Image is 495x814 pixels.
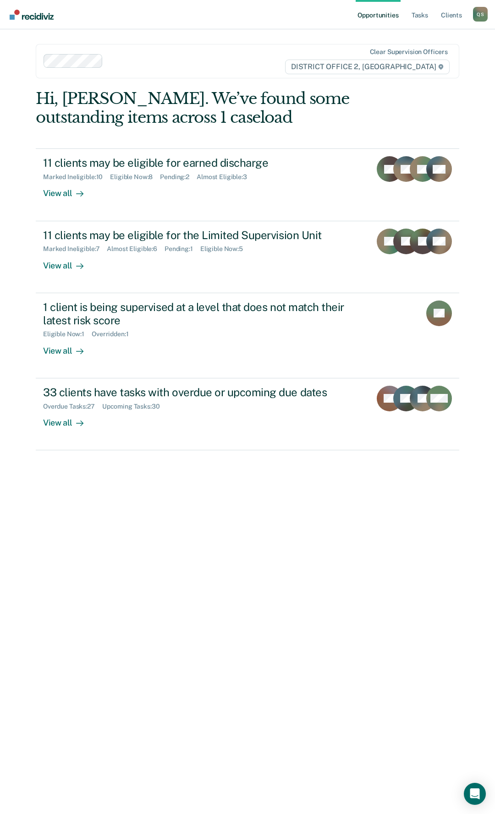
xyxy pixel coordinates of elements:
div: Marked Ineligible : 10 [43,173,110,181]
a: 11 clients may be eligible for the Limited Supervision UnitMarked Ineligible:7Almost Eligible:6Pe... [36,221,459,293]
div: 11 clients may be eligible for earned discharge [43,156,364,169]
div: View all [43,410,94,428]
a: 1 client is being supervised at a level that does not match their latest risk scoreEligible Now:1... [36,293,459,378]
div: View all [43,253,94,271]
div: 11 clients may be eligible for the Limited Supervision Unit [43,229,364,242]
div: 33 clients have tasks with overdue or upcoming due dates [43,386,364,399]
div: Marked Ineligible : 7 [43,245,107,253]
div: Upcoming Tasks : 30 [102,403,167,410]
div: Almost Eligible : 6 [107,245,165,253]
div: Eligible Now : 5 [200,245,250,253]
div: Clear supervision officers [370,48,448,56]
div: 1 client is being supervised at a level that does not match their latest risk score [43,300,365,327]
div: Almost Eligible : 3 [197,173,254,181]
a: 33 clients have tasks with overdue or upcoming due datesOverdue Tasks:27Upcoming Tasks:30View all [36,378,459,450]
div: Pending : 1 [165,245,200,253]
div: Q S [473,7,488,22]
div: Pending : 2 [160,173,197,181]
div: View all [43,181,94,199]
div: Open Intercom Messenger [464,783,486,805]
a: 11 clients may be eligible for earned dischargeMarked Ineligible:10Eligible Now:8Pending:2Almost ... [36,148,459,221]
span: DISTRICT OFFICE 2, [GEOGRAPHIC_DATA] [285,60,450,74]
div: Hi, [PERSON_NAME]. We’ve found some outstanding items across 1 caseload [36,89,374,127]
button: Profile dropdown button [473,7,488,22]
div: View all [43,338,94,356]
div: Eligible Now : 8 [110,173,160,181]
div: Overdue Tasks : 27 [43,403,102,410]
div: Overridden : 1 [92,330,136,338]
div: Eligible Now : 1 [43,330,92,338]
img: Recidiviz [10,10,54,20]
